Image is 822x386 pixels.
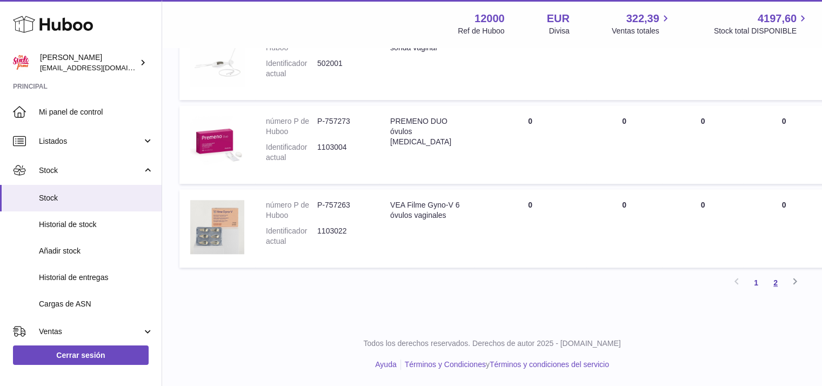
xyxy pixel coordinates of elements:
[626,11,659,26] span: 322,39
[39,165,142,176] span: Stock
[39,272,153,283] span: Historial de entregas
[317,116,369,137] dd: P-757273
[13,345,149,365] a: Cerrar sesión
[266,58,317,79] dt: Identificador actual
[746,273,766,292] a: 1
[266,116,317,137] dt: número P de Huboo
[663,189,744,268] td: 0
[474,105,586,184] td: 0
[317,142,369,163] dd: 1103004
[405,360,486,369] a: Términos y Condiciones
[663,105,744,184] td: 0
[401,360,609,370] li: y
[266,226,317,247] dt: Identificador actual
[586,22,663,100] td: 0
[490,360,609,369] a: Términos y condiciones del servicio
[714,26,809,36] span: Stock total DISPONIBLE
[190,32,244,86] img: product image
[39,136,142,147] span: Listados
[317,58,369,79] dd: 502001
[375,360,396,369] a: Ayuda
[714,11,809,36] a: 4197,60 Stock total DISPONIBLE
[190,116,244,170] img: product image
[39,107,153,117] span: Mi panel de control
[13,55,29,71] img: mar@ensuelofirme.com
[40,52,137,73] div: [PERSON_NAME]
[549,26,570,36] div: Divisa
[190,200,244,254] img: product image
[612,11,672,36] a: 322,39 Ventas totales
[766,273,785,292] a: 2
[266,200,317,221] dt: número P de Huboo
[475,11,505,26] strong: 12000
[39,299,153,309] span: Cargas de ASN
[758,11,797,26] span: 4197,60
[390,200,463,221] div: VEA Filme Gyno-V 6 óvulos vaginales
[39,193,153,203] span: Stock
[390,116,463,147] div: PREMENO DUO óvulos [MEDICAL_DATA]
[266,142,317,163] dt: Identificador actual
[663,22,744,100] td: 0
[317,226,369,247] dd: 1103022
[474,189,586,268] td: 0
[39,246,153,256] span: Añadir stock
[458,26,504,36] div: Ref de Huboo
[612,26,672,36] span: Ventas totales
[586,189,663,268] td: 0
[547,11,570,26] strong: EUR
[171,338,813,349] p: Todos los derechos reservados. Derechos de autor 2025 - [DOMAIN_NAME]
[474,22,586,100] td: 0
[586,105,663,184] td: 0
[317,200,369,221] dd: P-757263
[40,63,159,72] span: [EMAIL_ADDRESS][DOMAIN_NAME]
[39,327,142,337] span: Ventas
[39,219,153,230] span: Historial de stock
